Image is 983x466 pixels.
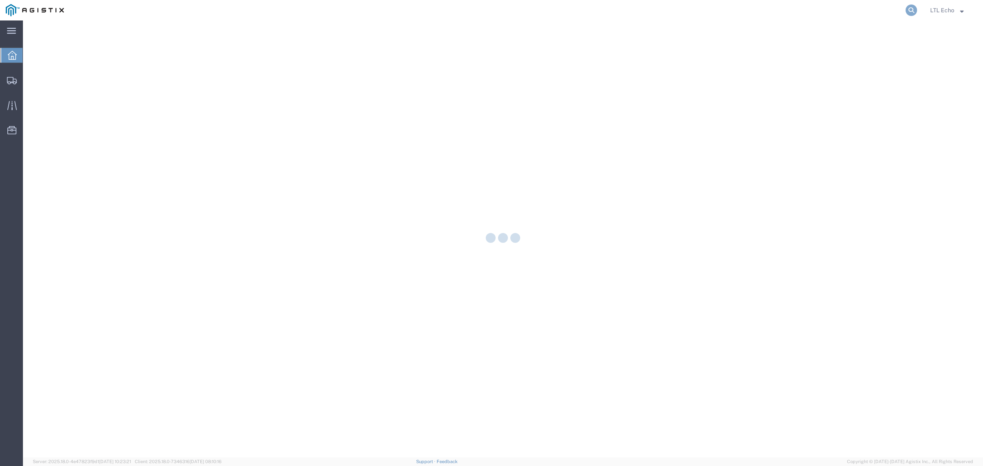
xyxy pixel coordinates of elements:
span: [DATE] 08:10:16 [190,459,222,464]
img: logo [6,4,64,16]
span: Copyright © [DATE]-[DATE] Agistix Inc., All Rights Reserved [847,458,973,465]
span: Client: 2025.18.0-7346316 [135,459,222,464]
span: [DATE] 10:23:21 [99,459,131,464]
span: LTL Echo [930,6,954,15]
a: Feedback [437,459,458,464]
button: LTL Echo [930,5,972,15]
a: Support [416,459,437,464]
span: Server: 2025.18.0-4e47823f9d1 [33,459,131,464]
